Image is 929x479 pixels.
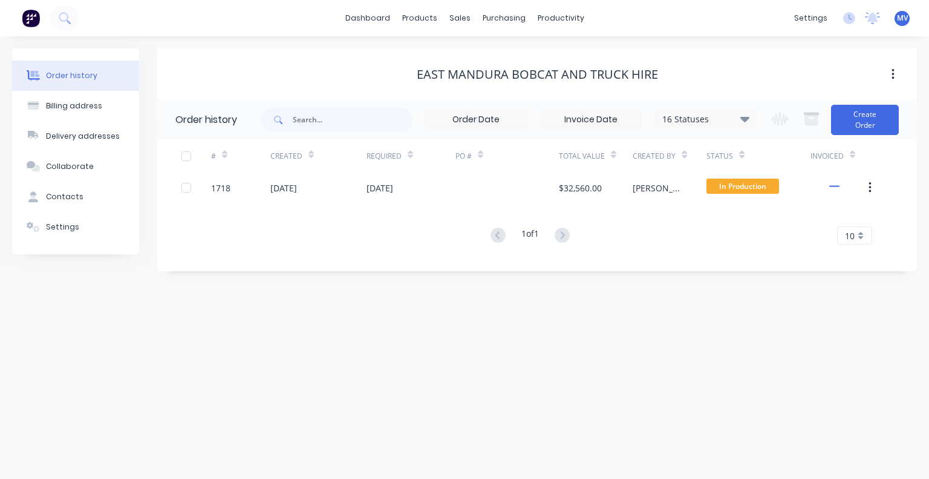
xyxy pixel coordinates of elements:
div: Required [367,151,402,162]
img: Factory [22,9,40,27]
div: Contacts [46,191,83,202]
div: Status [706,151,733,162]
button: Billing address [12,91,139,121]
div: Created [270,151,302,162]
div: [DATE] [270,182,297,194]
div: Invoiced [810,139,870,173]
div: Created [270,139,367,173]
div: # [211,151,216,162]
div: # [211,139,270,173]
div: Invoiced [810,151,844,162]
div: Settings [46,222,79,233]
button: Contacts [12,182,139,212]
div: 1 of 1 [521,227,539,245]
input: Search... [293,108,412,132]
div: Collaborate [46,161,94,172]
span: MV [897,13,908,24]
div: Billing address [46,101,102,111]
div: productivity [532,9,590,27]
div: [PERSON_NAME] [633,182,682,194]
div: sales [443,9,477,27]
div: $32,560.00 [559,182,602,194]
span: In Production [706,179,779,194]
div: Delivery addresses [46,131,120,142]
div: 1718 [211,182,230,194]
div: Status [706,139,810,173]
span: 10 [845,230,855,242]
div: PO # [455,151,472,162]
a: dashboard [339,9,396,27]
div: Total Value [559,139,633,173]
div: Order history [175,113,237,127]
div: Required [367,139,455,173]
button: Collaborate [12,151,139,182]
div: [DATE] [367,182,393,194]
div: EAST MANDURA BOBCAT AND TRUCK HIRE [417,67,658,82]
button: Delivery addresses [12,121,139,151]
div: Created By [633,151,676,162]
div: Total Value [559,151,605,162]
div: 16 Statuses [655,113,757,126]
div: Created By [633,139,706,173]
input: Invoice Date [540,111,642,129]
div: purchasing [477,9,532,27]
div: settings [788,9,833,27]
button: Settings [12,212,139,242]
div: products [396,9,443,27]
button: Order history [12,61,139,91]
div: PO # [455,139,559,173]
input: Order Date [425,111,527,129]
button: Create Order [831,105,899,135]
div: Order history [46,70,97,81]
